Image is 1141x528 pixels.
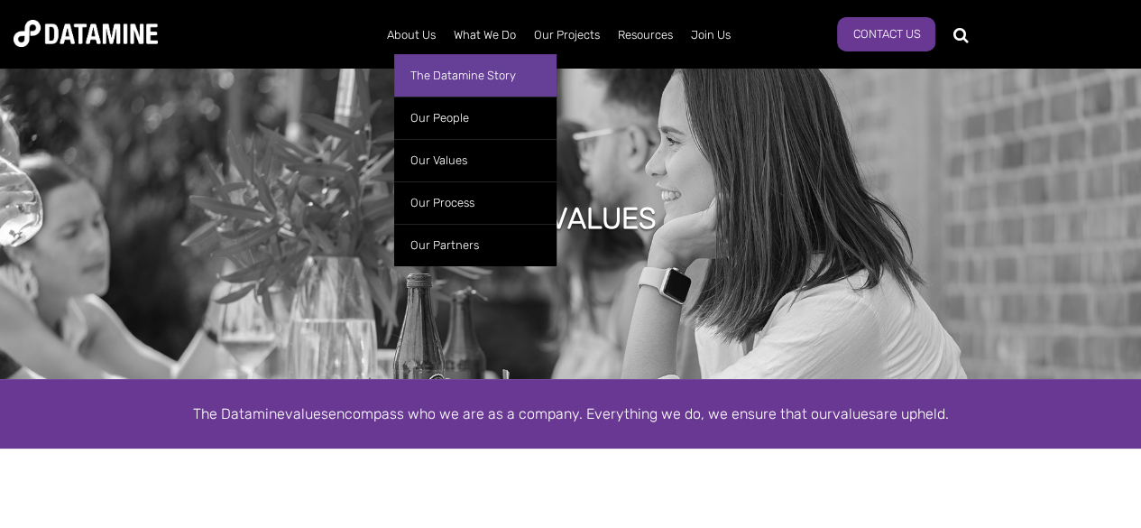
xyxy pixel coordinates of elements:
span: encompass who we are as a company. Everything we do, we ensure that our [328,405,833,422]
span: values [285,405,328,422]
a: Our People [394,97,557,139]
span: The Datamine [193,405,285,422]
a: About Us [378,12,445,59]
span: values [833,405,876,422]
a: Join Us [682,12,740,59]
a: Our Partners [394,224,557,266]
a: What We Do [445,12,525,59]
img: Datamine [14,20,158,47]
a: Our Projects [525,12,609,59]
h1: OUR VALUES [485,199,657,238]
a: The Datamine Story [394,54,557,97]
a: Our Process [394,181,557,224]
span: are upheld. [876,405,949,422]
a: Resources [609,12,682,59]
a: Our Values [394,139,557,181]
a: Contact Us [837,17,935,51]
